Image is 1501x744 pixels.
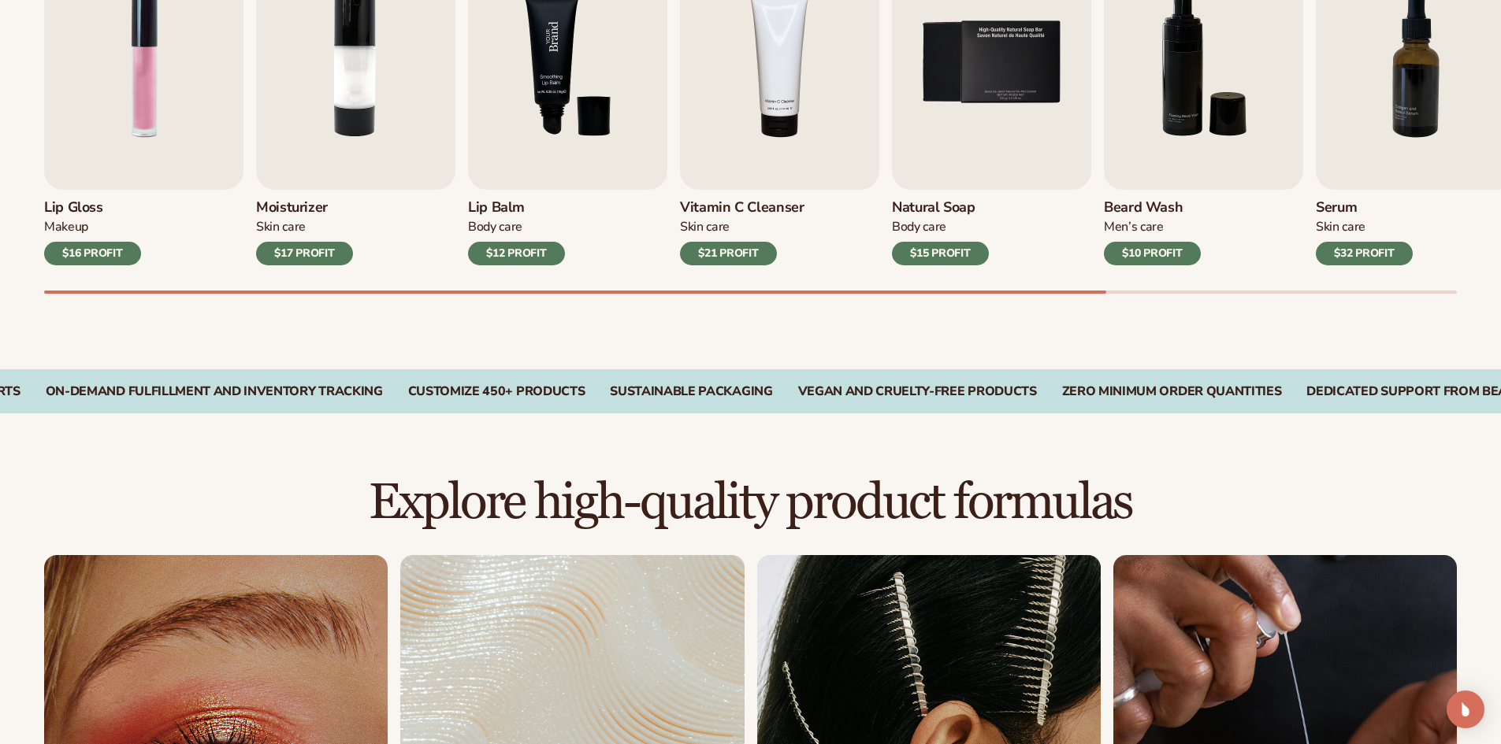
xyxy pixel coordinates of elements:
div: Men’s Care [1104,219,1201,235]
h3: Vitamin C Cleanser [680,199,804,217]
div: VEGAN AND CRUELTY-FREE PRODUCTS [798,384,1037,399]
div: SUSTAINABLE PACKAGING [610,384,772,399]
div: $21 PROFIT [680,242,777,265]
div: $32 PROFIT [1316,242,1413,265]
div: Skin Care [1316,219,1413,235]
div: Body Care [892,219,989,235]
div: CUSTOMIZE 450+ PRODUCTS [408,384,585,399]
div: Open Intercom Messenger [1447,690,1484,728]
div: Skin Care [680,219,804,235]
div: $17 PROFIT [256,242,353,265]
h3: Lip Balm [468,199,565,217]
h3: Lip Gloss [44,199,141,217]
div: $16 PROFIT [44,242,141,265]
h3: Moisturizer [256,199,353,217]
div: Makeup [44,219,141,235]
div: $10 PROFIT [1104,242,1201,265]
div: On-Demand Fulfillment and Inventory Tracking [46,384,383,399]
div: Body Care [468,219,565,235]
h3: Natural Soap [892,199,989,217]
h3: Beard Wash [1104,199,1201,217]
div: $15 PROFIT [892,242,989,265]
div: ZERO MINIMUM ORDER QUANTITIES [1062,384,1282,399]
div: $12 PROFIT [468,242,565,265]
h3: Serum [1316,199,1413,217]
h2: Explore high-quality product formulas [44,476,1457,529]
div: Skin Care [256,219,353,235]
